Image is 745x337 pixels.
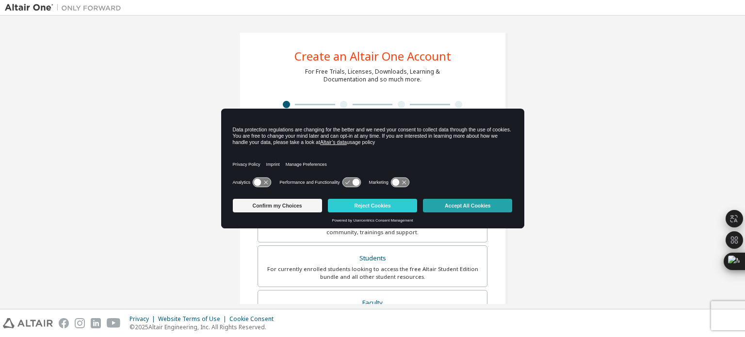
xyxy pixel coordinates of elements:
p: © 2025 Altair Engineering, Inc. All Rights Reserved. [130,323,279,331]
div: Faculty [264,296,481,310]
img: linkedin.svg [91,318,101,328]
div: Students [264,252,481,265]
img: altair_logo.svg [3,318,53,328]
div: Privacy [130,315,158,323]
img: facebook.svg [59,318,69,328]
div: Create an Altair One Account [294,50,451,62]
div: Website Terms of Use [158,315,229,323]
img: instagram.svg [75,318,85,328]
img: Altair One [5,3,126,13]
div: For currently enrolled students looking to access the free Altair Student Edition bundle and all ... [264,265,481,281]
img: youtube.svg [107,318,121,328]
div: For Free Trials, Licenses, Downloads, Learning & Documentation and so much more. [305,68,440,83]
div: Cookie Consent [229,315,279,323]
